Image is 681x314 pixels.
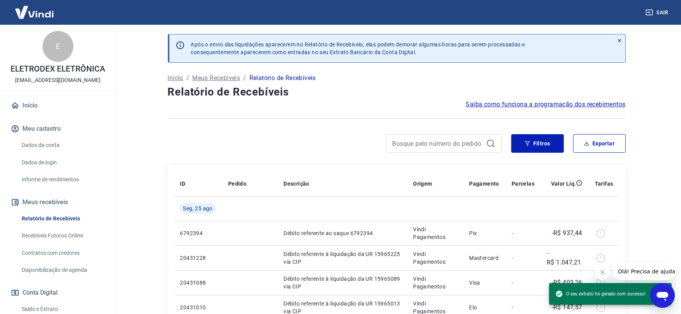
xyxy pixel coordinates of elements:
p: Débito referente ao saque 6792394 [283,229,401,237]
button: Meus recebíveis [9,194,106,211]
iframe: Botão para abrir a janela de mensagens [650,283,675,308]
p: Vindi Pagamentos [413,225,457,241]
a: Dados da conta [19,137,106,153]
p: [EMAIL_ADDRESS][DOMAIN_NAME] [15,76,101,84]
p: Pix [469,229,499,237]
p: Débito referente à liquidação da UR 15965225 via CIP [283,250,401,266]
a: Contratos com credores [19,245,106,261]
p: / [243,73,246,83]
p: - [512,229,534,237]
a: Relatório de Recebíveis [19,211,106,227]
a: Recebíveis Futuros Online [19,228,106,244]
p: Elo [469,304,499,311]
p: -R$ 147,57 [552,303,582,312]
span: Seg, 25 ago [183,205,213,212]
a: Meus Recebíveis [192,73,240,83]
p: ID [180,180,186,188]
p: -R$ 937,44 [552,229,582,238]
p: Relatório de Recebíveis [249,73,316,83]
button: Conta Digital [9,284,106,301]
a: Dados de login [19,155,106,171]
p: Após o envio das liquidações aparecerem no Relatório de Recebíveis, elas podem demorar algumas ho... [191,41,525,56]
p: Visa [469,279,499,287]
span: Olá! Precisa de ajuda? [5,5,65,12]
input: Busque pelo número do pedido [393,138,483,149]
p: Mastercard [469,254,499,262]
button: Exportar [573,134,626,153]
p: / [186,73,189,83]
iframe: Fechar mensagem [595,265,610,280]
a: Início [168,73,183,83]
p: 20431088 [180,279,216,287]
iframe: Mensagem da empresa [613,263,675,280]
p: Origem [413,180,432,188]
p: - [512,254,534,262]
a: Informe de rendimentos [19,172,106,188]
p: Pedido [228,180,246,188]
p: 20431010 [180,304,216,311]
p: 20431228 [180,254,216,262]
div: E [43,31,73,62]
a: Início [9,97,106,114]
h4: Relatório de Recebíveis [168,84,626,100]
p: Pagamento [469,180,499,188]
img: Vindi [9,0,60,24]
a: Saiba como funciona a programação dos recebimentos [466,100,626,109]
span: O seu extrato foi gerado com sucesso! [555,290,645,298]
p: Vindi Pagamentos [413,250,457,266]
button: Sair [644,5,672,20]
p: Tarifas [595,180,613,188]
p: 6792394 [180,229,216,237]
button: Meu cadastro [9,120,106,137]
p: - [512,279,534,287]
p: - [512,304,534,311]
p: ELETRODEX ELETRÔNICA [10,65,105,73]
a: Disponibilização de agenda [19,262,106,278]
p: Vindi Pagamentos [413,275,457,290]
p: Descrição [283,180,309,188]
p: Parcelas [512,180,534,188]
p: -R$ 1.047,21 [547,249,582,267]
p: Débito referente à liquidação da UR 15965089 via CIP [283,275,401,290]
p: Valor Líq. [551,180,576,188]
button: Filtros [511,134,564,153]
p: -R$ 403,26 [552,278,582,287]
